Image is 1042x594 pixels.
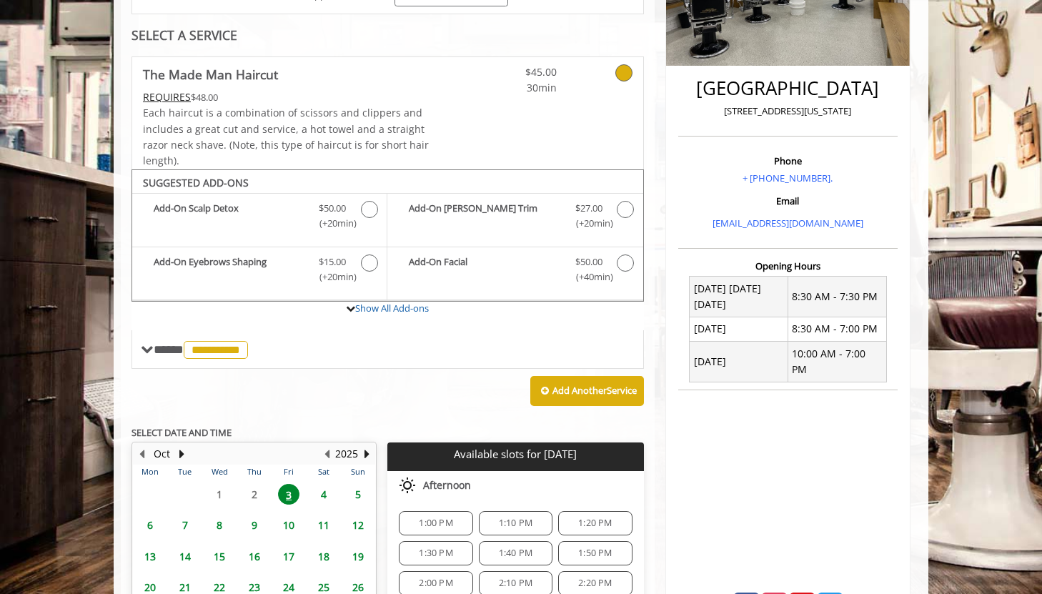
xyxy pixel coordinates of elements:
a: [EMAIL_ADDRESS][DOMAIN_NAME] [713,217,863,229]
button: Previous Year [321,446,332,462]
b: Add-On Facial [409,254,560,284]
span: 11 [313,515,334,535]
img: afternoon slots [399,477,416,494]
span: 1:20 PM [578,518,612,529]
span: 14 [174,546,196,567]
td: 10:00 AM - 7:00 PM [788,342,886,382]
th: Sun [341,465,376,479]
td: Select day11 [306,510,340,540]
span: $27.00 [575,201,602,216]
button: Add AnotherService [530,376,644,406]
span: 1:40 PM [499,548,532,559]
span: Each haircut is a combination of scissors and clippers and includes a great cut and service, a ho... [143,106,429,167]
span: 8 [209,515,230,535]
td: Select day9 [237,510,271,540]
td: Select day8 [202,510,237,540]
div: 1:40 PM [479,541,552,565]
label: Add-On Eyebrows Shaping [139,254,379,288]
span: $50.00 [575,254,602,269]
div: 1:20 PM [558,511,632,535]
td: Select day18 [306,540,340,571]
span: 15 [209,546,230,567]
td: Select day4 [306,479,340,510]
h3: Opening Hours [678,261,898,271]
h3: Phone [682,156,894,166]
div: $48.00 [143,89,430,105]
th: Mon [133,465,167,479]
span: 7 [174,515,196,535]
p: [STREET_ADDRESS][US_STATE] [682,104,894,119]
th: Thu [237,465,271,479]
td: Select day3 [272,479,306,510]
div: 1:50 PM [558,541,632,565]
span: 13 [139,546,161,567]
td: Select day13 [133,540,167,571]
button: 2025 [335,446,358,462]
div: 1:30 PM [399,541,472,565]
span: 30min [472,80,557,96]
b: Add-On Eyebrows Shaping [154,254,304,284]
span: (+20min ) [312,216,354,231]
span: 18 [313,546,334,567]
span: 19 [347,546,369,567]
td: 8:30 AM - 7:00 PM [788,317,886,341]
span: 16 [244,546,265,567]
div: SELECT A SERVICE [132,29,644,42]
b: Add-On [PERSON_NAME] Trim [409,201,560,231]
td: Select day5 [341,479,376,510]
button: Previous Month [136,446,147,462]
h3: Email [682,196,894,206]
h2: [GEOGRAPHIC_DATA] [682,78,894,99]
td: Select day14 [167,540,202,571]
td: Select day17 [272,540,306,571]
span: 2:10 PM [499,578,532,589]
b: Add Another Service [552,384,637,397]
button: Next Month [176,446,187,462]
div: 1:00 PM [399,511,472,535]
span: 9 [244,515,265,535]
span: 2:20 PM [578,578,612,589]
td: 8:30 AM - 7:30 PM [788,277,886,317]
label: Add-On Facial [395,254,635,288]
span: 1:00 PM [419,518,452,529]
span: $15.00 [319,254,346,269]
b: SUGGESTED ADD-ONS [143,176,249,189]
span: 17 [278,546,299,567]
td: Select day19 [341,540,376,571]
span: (+20min ) [312,269,354,284]
span: 2:00 PM [419,578,452,589]
label: Add-On Beard Trim [395,201,635,234]
span: $50.00 [319,201,346,216]
td: Select day12 [341,510,376,540]
td: Select day6 [133,510,167,540]
span: Afternoon [423,480,471,491]
th: Sat [306,465,340,479]
span: 1:50 PM [578,548,612,559]
button: Next Year [361,446,372,462]
span: 4 [313,484,334,505]
td: Select day16 [237,540,271,571]
span: 5 [347,484,369,505]
th: Tue [167,465,202,479]
td: [DATE] [DATE] [DATE] [690,277,788,317]
td: Select day15 [202,540,237,571]
span: (+40min ) [567,269,610,284]
b: SELECT DATE AND TIME [132,426,232,439]
span: This service needs some Advance to be paid before we block your appointment [143,90,191,104]
span: (+20min ) [567,216,610,231]
a: Show All Add-ons [355,302,429,315]
td: [DATE] [690,342,788,382]
b: The Made Man Haircut [143,64,278,84]
span: $45.00 [472,64,557,80]
span: 10 [278,515,299,535]
b: Add-On Scalp Detox [154,201,304,231]
td: [DATE] [690,317,788,341]
span: 3 [278,484,299,505]
td: Select day7 [167,510,202,540]
p: Available slots for [DATE] [393,448,637,460]
span: 1:30 PM [419,548,452,559]
td: Select day10 [272,510,306,540]
th: Wed [202,465,237,479]
th: Fri [272,465,306,479]
span: 1:10 PM [499,518,532,529]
